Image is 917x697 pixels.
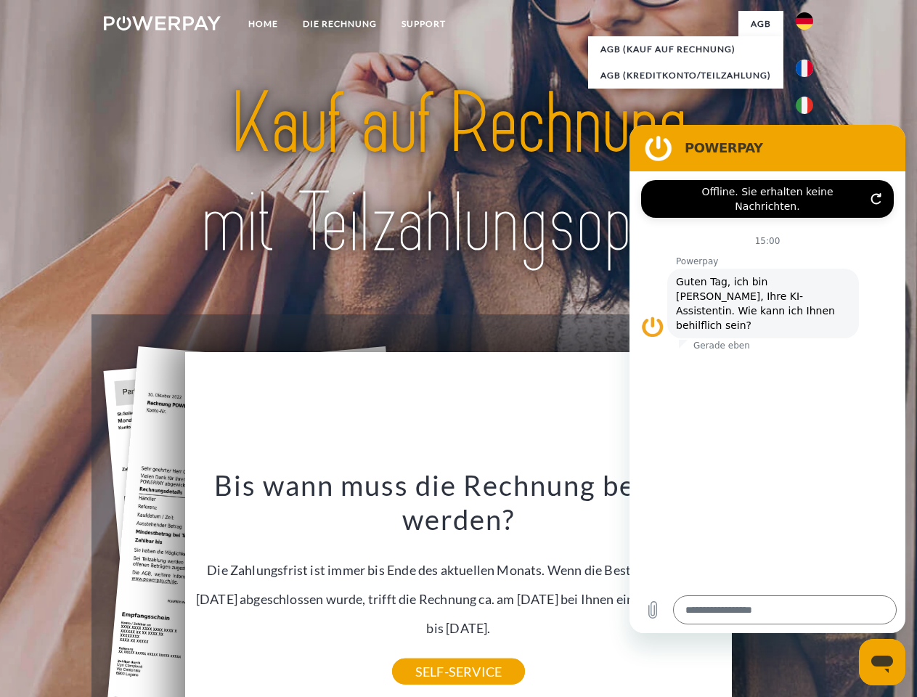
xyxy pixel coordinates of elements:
a: DIE RECHNUNG [290,11,389,37]
a: SELF-SERVICE [392,659,525,685]
img: de [796,12,813,30]
img: logo-powerpay-white.svg [104,16,221,30]
a: Home [236,11,290,37]
a: AGB (Kreditkonto/Teilzahlung) [588,62,783,89]
a: AGB (Kauf auf Rechnung) [588,36,783,62]
img: fr [796,60,813,77]
iframe: Schaltfläche zum Öffnen des Messaging-Fensters; Konversation läuft [859,639,905,685]
img: title-powerpay_de.svg [139,70,778,278]
img: it [796,97,813,114]
div: Die Zahlungsfrist ist immer bis Ende des aktuellen Monats. Wenn die Bestellung z.B. am [DATE] abg... [194,468,724,672]
a: agb [738,11,783,37]
h3: Bis wann muss die Rechnung bezahlt werden? [194,468,724,537]
iframe: Messaging-Fenster [629,125,905,633]
a: SUPPORT [389,11,458,37]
